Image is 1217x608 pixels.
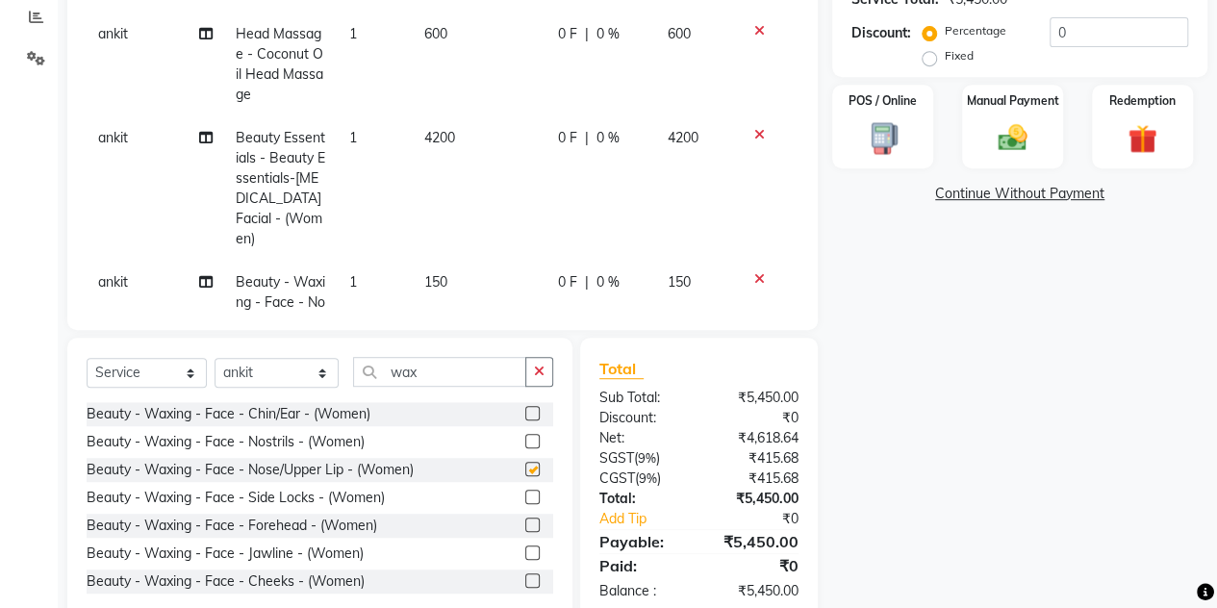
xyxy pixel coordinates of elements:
a: Continue Without Payment [836,184,1204,204]
span: 0 F [558,128,577,148]
div: Beauty - Waxing - Face - Jawline - (Women) [87,544,364,564]
span: 0 % [596,272,620,292]
div: ( ) [585,448,699,469]
span: 0 F [558,272,577,292]
label: Redemption [1109,92,1176,110]
div: Payable: [585,530,699,553]
span: Beauty - Waxing - Face - Nose/Upper Lip - (Women) [236,273,325,351]
span: 0 % [596,24,620,44]
span: Beauty Essentials - Beauty Essentials-[MEDICAL_DATA] Facial - (Women) [236,129,325,247]
div: Paid: [585,554,699,577]
span: 150 [424,273,447,291]
span: CGST [599,469,635,487]
div: Discount: [585,408,699,428]
div: Beauty - Waxing - Face - Cheeks - (Women) [87,571,365,592]
span: 0 F [558,24,577,44]
input: Search or Scan [353,357,526,387]
img: _cash.svg [989,121,1036,155]
span: 4200 [424,129,455,146]
div: ₹5,450.00 [698,489,813,509]
div: ₹0 [718,509,813,529]
div: ₹415.68 [698,448,813,469]
label: Fixed [945,47,974,64]
span: 0 % [596,128,620,148]
img: _gift.svg [1119,121,1166,157]
label: POS / Online [849,92,917,110]
span: | [585,272,589,292]
div: ₹5,450.00 [698,530,813,553]
span: 4200 [668,129,698,146]
div: Net: [585,428,699,448]
label: Percentage [945,22,1006,39]
span: ankit [98,273,128,291]
label: Manual Payment [967,92,1059,110]
span: SGST [599,449,634,467]
span: | [585,24,589,44]
div: ₹415.68 [698,469,813,489]
span: 600 [424,25,447,42]
div: ₹0 [698,554,813,577]
span: Total [599,359,644,379]
span: 1 [349,273,357,291]
div: Sub Total: [585,388,699,408]
span: 1 [349,129,357,146]
a: Add Tip [585,509,718,529]
div: ₹5,450.00 [698,581,813,601]
span: 600 [668,25,691,42]
span: Head Massage - Coconut Oil Head Massage [236,25,323,103]
div: Beauty - Waxing - Face - Nose/Upper Lip - (Women) [87,460,414,480]
span: 9% [638,450,656,466]
div: ₹0 [698,408,813,428]
div: Beauty - Waxing - Face - Side Locks - (Women) [87,488,385,508]
span: 150 [668,273,691,291]
div: Beauty - Waxing - Face - Nostrils - (Women) [87,432,365,452]
div: Beauty - Waxing - Face - Forehead - (Women) [87,516,377,536]
span: | [585,128,589,148]
span: ankit [98,129,128,146]
span: 9% [639,470,657,486]
img: _pos-terminal.svg [859,121,906,156]
div: ₹4,618.64 [698,428,813,448]
div: ( ) [585,469,699,489]
div: Beauty - Waxing - Face - Chin/Ear - (Women) [87,404,370,424]
span: ankit [98,25,128,42]
div: Total: [585,489,699,509]
div: ₹5,450.00 [698,388,813,408]
span: 1 [349,25,357,42]
div: Balance : [585,581,699,601]
div: Discount: [851,23,911,43]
